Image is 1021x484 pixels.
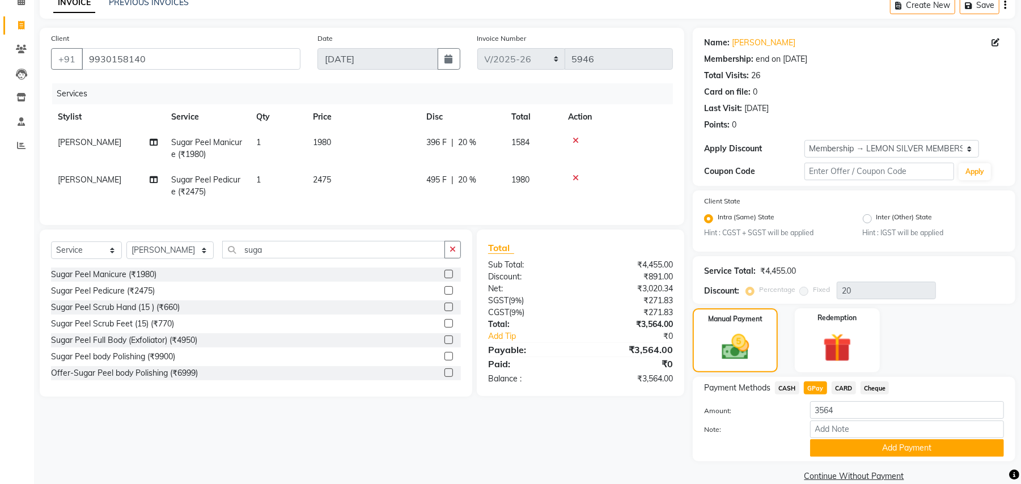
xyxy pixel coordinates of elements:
[82,48,300,70] input: Search by Name/Mobile/Email/Code
[51,318,174,330] div: Sugar Peel Scrub Feet (15) (₹770)
[581,259,681,271] div: ₹4,455.00
[959,163,991,180] button: Apply
[313,137,331,147] span: 1980
[480,295,581,307] div: ( )
[704,285,739,297] div: Discount:
[581,271,681,283] div: ₹891.00
[58,175,121,185] span: [PERSON_NAME]
[810,439,1004,457] button: Add Payment
[581,307,681,319] div: ₹271.83
[751,70,760,82] div: 26
[51,269,156,281] div: Sugar Peel Manicure (₹1980)
[704,165,804,177] div: Coupon Code
[696,406,801,416] label: Amount:
[863,228,1004,238] small: Hint : IGST will be applied
[704,119,730,131] div: Points:
[51,104,164,130] th: Stylist
[581,319,681,330] div: ₹3,564.00
[306,104,420,130] th: Price
[488,295,509,305] span: SGST
[861,381,889,394] span: Cheque
[480,343,581,356] div: Payable:
[817,313,857,323] label: Redemption
[256,137,261,147] span: 1
[426,137,447,148] span: 396 F
[704,382,770,394] span: Payment Methods
[51,33,69,44] label: Client
[704,37,730,49] div: Name:
[426,174,447,186] span: 495 F
[313,175,331,185] span: 2475
[704,228,845,238] small: Hint : CGST + SGST will be applied
[477,33,527,44] label: Invoice Number
[704,143,804,155] div: Apply Discount
[511,175,529,185] span: 1980
[511,308,522,317] span: 9%
[480,283,581,295] div: Net:
[317,33,333,44] label: Date
[480,307,581,319] div: ( )
[704,196,740,206] label: Client State
[420,104,505,130] th: Disc
[760,265,796,277] div: ₹4,455.00
[704,53,753,65] div: Membership:
[581,357,681,371] div: ₹0
[480,357,581,371] div: Paid:
[458,174,476,186] span: 20 %
[756,53,807,65] div: end on [DATE]
[718,212,774,226] label: Intra (Same) State
[51,367,198,379] div: Offer-Sugar Peel body Polishing (₹6999)
[488,307,509,317] span: CGST
[759,285,795,295] label: Percentage
[561,104,673,130] th: Action
[51,285,155,297] div: Sugar Peel Pedicure (₹2475)
[832,381,856,394] span: CARD
[458,137,476,148] span: 20 %
[810,401,1004,419] input: Amount
[744,103,769,114] div: [DATE]
[488,242,514,254] span: Total
[451,137,454,148] span: |
[480,330,598,342] a: Add Tip
[695,470,1013,482] a: Continue Without Payment
[598,330,681,342] div: ₹0
[581,343,681,356] div: ₹3,564.00
[713,331,758,363] img: _cash.svg
[581,295,681,307] div: ₹271.83
[704,70,749,82] div: Total Visits:
[51,334,197,346] div: Sugar Peel Full Body (Exfoliator) (₹4950)
[804,163,954,180] input: Enter Offer / Coupon Code
[52,83,681,104] div: Services
[51,351,175,363] div: Sugar Peel body Polishing (₹9900)
[708,314,762,324] label: Manual Payment
[704,103,742,114] div: Last Visit:
[51,302,180,313] div: Sugar Peel Scrub Hand (15 ) (₹660)
[249,104,306,130] th: Qty
[480,271,581,283] div: Discount:
[164,104,249,130] th: Service
[511,296,522,305] span: 9%
[696,424,801,435] label: Note:
[732,37,795,49] a: [PERSON_NAME]
[876,212,933,226] label: Inter (Other) State
[480,373,581,385] div: Balance :
[505,104,561,130] th: Total
[810,421,1004,438] input: Add Note
[813,285,830,295] label: Fixed
[732,119,736,131] div: 0
[511,137,529,147] span: 1584
[480,259,581,271] div: Sub Total:
[222,241,445,258] input: Search or Scan
[451,174,454,186] span: |
[480,319,581,330] div: Total:
[51,48,83,70] button: +91
[171,137,242,159] span: Sugar Peel Manicure (₹1980)
[256,175,261,185] span: 1
[581,283,681,295] div: ₹3,020.34
[804,381,827,394] span: GPay
[171,175,240,197] span: Sugar Peel Pedicure (₹2475)
[704,86,751,98] div: Card on file:
[814,330,861,366] img: _gift.svg
[753,86,757,98] div: 0
[581,373,681,385] div: ₹3,564.00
